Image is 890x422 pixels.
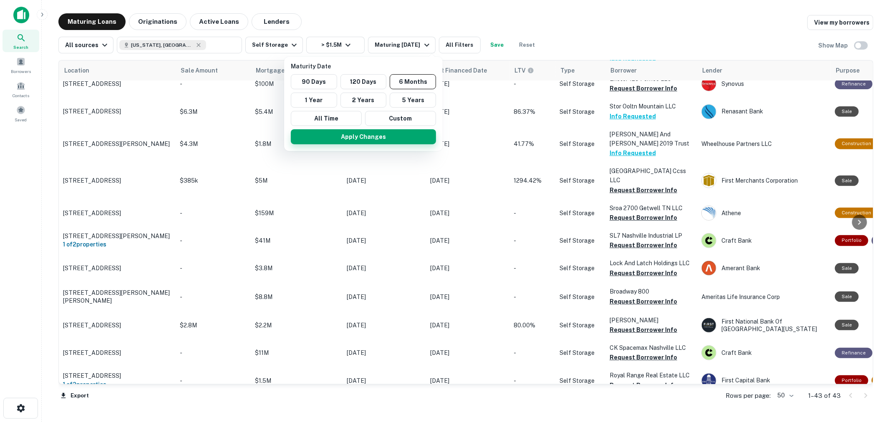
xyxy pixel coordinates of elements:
[848,355,890,395] iframe: Chat Widget
[390,93,436,108] button: 5 Years
[291,74,337,89] button: 90 Days
[291,62,439,71] p: Maturity Date
[365,111,436,126] button: Custom
[291,129,436,144] button: Apply Changes
[291,93,337,108] button: 1 Year
[340,74,387,89] button: 120 Days
[291,111,362,126] button: All Time
[390,74,436,89] button: 6 Months
[340,93,387,108] button: 2 Years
